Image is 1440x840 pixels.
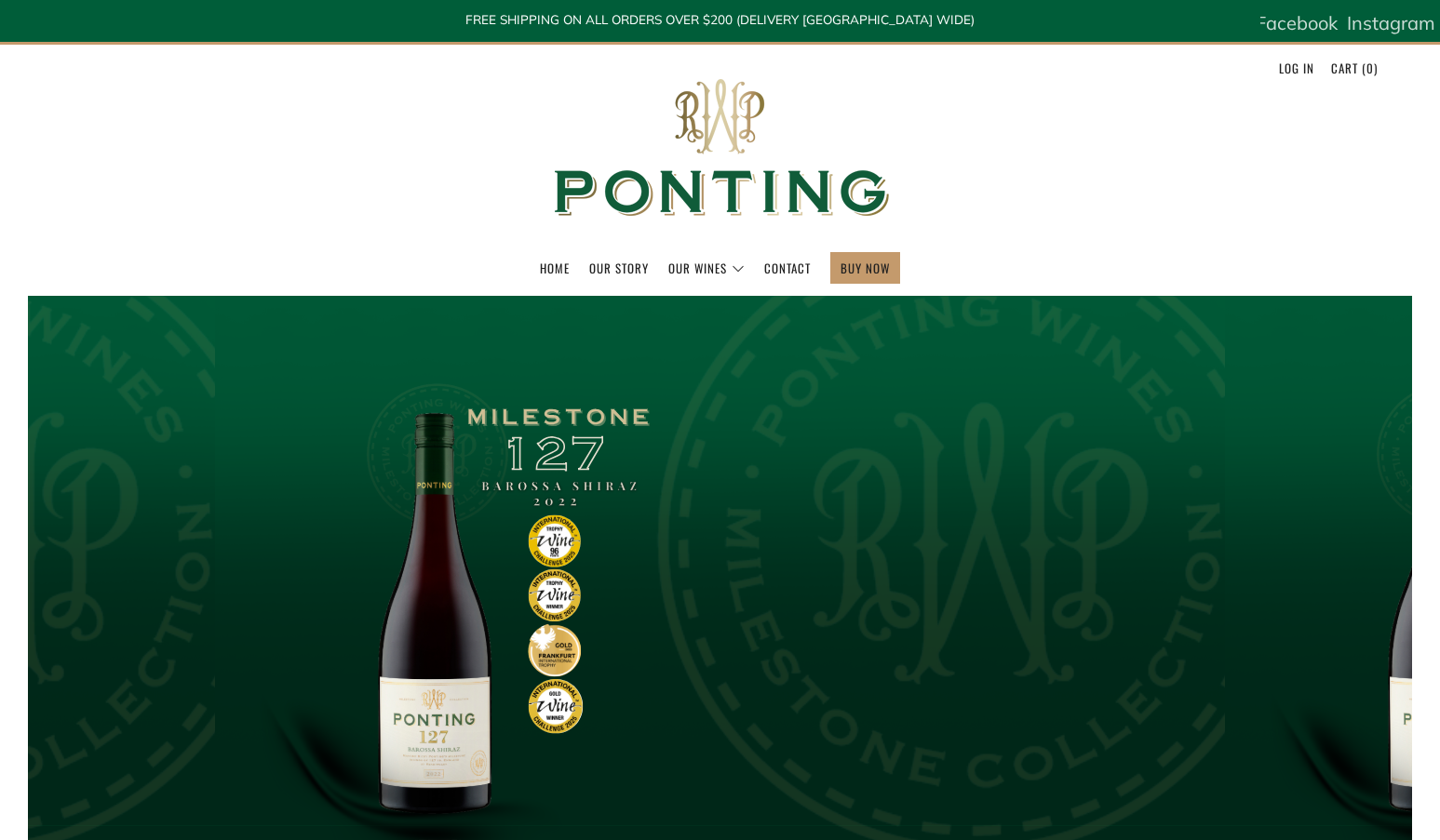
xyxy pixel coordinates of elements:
a: Our Wines [668,253,745,283]
a: Log in [1279,53,1314,83]
a: Our Story [589,253,649,283]
span: 0 [1366,59,1374,77]
img: Ponting Wines [534,45,907,252]
span: Facebook [1256,11,1338,34]
a: Cart (0) [1331,53,1378,83]
a: Contact [764,253,811,283]
span: Instagram [1347,11,1435,34]
a: Facebook [1256,5,1338,42]
a: Instagram [1347,5,1435,42]
a: Home [540,253,570,283]
a: BUY NOW [841,253,890,283]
